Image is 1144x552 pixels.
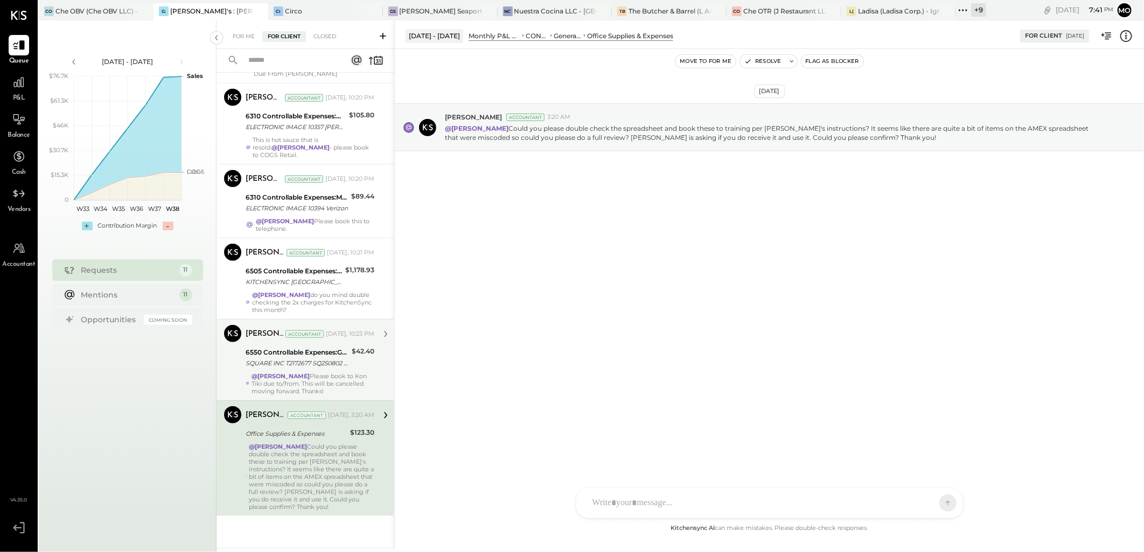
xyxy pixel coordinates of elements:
[249,443,307,450] strong: @[PERSON_NAME]
[345,265,374,275] div: $1,178.93
[246,428,347,439] div: Office Supplies & Expenses
[262,31,306,42] div: For Client
[82,57,173,66] div: [DATE] - [DATE]
[732,6,742,16] div: CO
[847,6,856,16] div: L(
[801,55,863,68] button: Flag as Blocker
[165,205,179,213] text: W38
[81,314,138,325] div: Opportunities
[98,222,157,230] div: Contribution Margin
[743,6,825,16] div: Che OTR (J Restaurant LLC) - Ignite
[388,6,398,16] div: GS
[351,191,374,202] div: $89.44
[246,347,348,358] div: 6550 Controllable Expenses:General & Administrative Expenses:Dues and Subscriptions
[327,249,374,257] div: [DATE], 10:21 PM
[308,31,341,42] div: Closed
[246,266,342,277] div: 6505 Controllable Expenses:General & Administrative Expenses:Accounting & Bookkeeping
[246,93,283,103] div: [PERSON_NAME]
[246,329,283,339] div: [PERSON_NAME]
[51,171,68,179] text: $15.3K
[514,6,596,16] div: Nuestra Cocina LLC - [GEOGRAPHIC_DATA]
[82,222,93,230] div: +
[503,6,513,16] div: NC
[8,131,30,140] span: Balance
[159,6,169,16] div: G:
[163,222,173,230] div: -
[49,146,68,154] text: $30.7K
[252,291,374,314] div: do you mind double checking the 2x charges for KitchenSync this month?
[285,94,323,102] div: Accountant
[445,124,508,132] strong: @[PERSON_NAME]
[506,114,545,121] div: Accountant
[1,183,37,215] a: Vendors
[547,113,570,122] span: 3:20 AM
[755,84,785,98] div: [DATE]
[8,205,31,215] span: Vendors
[50,97,68,104] text: $61.3K
[1,238,37,270] a: Accountant
[252,291,310,299] strong: @[PERSON_NAME]
[252,372,310,380] strong: @[PERSON_NAME]
[526,31,548,40] div: CONTROLLABLE EXPENSES
[246,203,348,214] div: ELECTRONIC IMAGE 10394 Verizon
[76,205,89,213] text: W33
[227,31,260,42] div: For Me
[445,112,502,122] span: [PERSON_NAME]
[170,6,252,16] div: [PERSON_NAME]'s : [PERSON_NAME]'s
[249,443,374,511] div: Could you please double check the spreadsheet and book these to training per [PERSON_NAME]'s inst...
[65,196,68,203] text: 0
[112,205,125,213] text: W35
[12,168,26,178] span: Cash
[3,260,36,270] span: Accountant
[274,6,283,16] div: Ci
[469,31,520,40] div: Monthly P&L Comparison
[1,72,37,103] a: P&L
[187,72,203,80] text: Sales
[587,31,673,40] div: Office Supplies & Expenses
[81,265,174,275] div: Requests
[246,277,342,287] div: KITCHENSYNC [GEOGRAPHIC_DATA] [GEOGRAPHIC_DATA]
[256,217,374,232] div: Please book this to telephone.
[1025,32,1062,40] div: For Client
[94,205,108,213] text: W34
[400,6,482,16] div: [PERSON_NAME] Seaport
[554,31,582,40] div: General & Administrative Expenses
[1,146,37,178] a: Cash
[246,111,346,122] div: 6310 Controllable Expenses:Marketing & Advertising:In-House Entertainment
[617,6,627,16] div: TB
[253,136,375,159] div: This is hot sauce that is resold. - please book to COGS Retail.
[287,249,325,257] div: Accountant
[187,168,203,175] text: Labor
[328,411,374,420] div: [DATE], 3:20 AM
[1056,5,1113,15] div: [DATE]
[285,330,324,338] div: Accountant
[256,217,314,225] strong: @[PERSON_NAME]
[740,55,785,68] button: Resolve
[1066,32,1084,40] div: [DATE]
[81,289,174,300] div: Mentions
[1042,4,1053,16] div: copy link
[325,175,374,183] div: [DATE], 10:20 PM
[350,427,374,438] div: $123.30
[352,346,374,357] div: $42.40
[246,174,283,185] div: [PERSON_NAME]
[148,205,161,213] text: W37
[187,168,205,175] text: COGS
[44,6,54,16] div: CO
[246,247,284,258] div: [PERSON_NAME]
[1,109,37,140] a: Balance
[285,6,302,16] div: Circo
[272,144,330,151] strong: @[PERSON_NAME]
[246,358,348,369] div: SQUARE INC T2172677 SQ250802 T3MTDE0GEQBKDCA UP CINCINNATI LLC 080425
[53,122,68,129] text: $46K
[629,6,710,16] div: The Butcher & Barrel (L Argento LLC) - [GEOGRAPHIC_DATA]
[445,124,1101,142] p: Could you please double check the spreadsheet and book these to training per [PERSON_NAME]'s inst...
[179,264,192,277] div: 11
[971,3,986,17] div: + 9
[406,29,463,43] div: [DATE] - [DATE]
[1116,2,1133,19] button: Mo
[130,205,143,213] text: W36
[675,55,736,68] button: Move to for me
[144,315,192,325] div: Coming Soon
[13,94,25,103] span: P&L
